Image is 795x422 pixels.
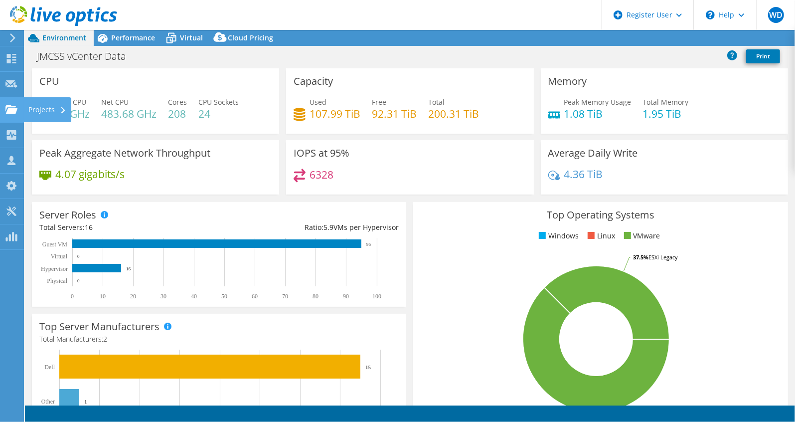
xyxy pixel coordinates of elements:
h3: Top Operating Systems [421,210,780,220]
h3: IOPS at 95% [294,148,349,159]
h4: 92.31 TiB [372,108,417,119]
text: 30 [160,293,166,300]
text: 10 [100,293,106,300]
text: 70 [282,293,288,300]
text: 0 [77,278,80,283]
tspan: 37.5% [633,253,648,261]
text: Virtual [51,253,68,260]
text: 15 [365,364,371,370]
span: Environment [42,33,86,42]
span: Performance [111,33,155,42]
span: Virtual [180,33,203,42]
h3: Top Server Manufacturers [39,321,159,332]
h4: 89 GHz [55,108,90,119]
h1: JMCSS vCenter Data [32,51,142,62]
h3: Average Daily Write [548,148,638,159]
a: Print [746,49,780,63]
text: Guest VM [42,241,67,248]
span: 2 [103,334,107,344]
span: Free [372,97,386,107]
li: Linux [585,230,615,241]
text: 60 [252,293,258,300]
h3: CPU [39,76,59,87]
text: 40 [191,293,197,300]
h4: 1.08 TiB [564,108,632,119]
svg: \n [706,10,715,19]
text: Physical [47,277,67,284]
h4: 6328 [310,169,333,180]
h4: 483.68 GHz [101,108,157,119]
div: Ratio: VMs per Hypervisor [219,222,399,233]
h4: 24 [198,108,239,119]
span: Total [428,97,445,107]
span: Peak CPU [55,97,86,107]
span: Net CPU [101,97,129,107]
h3: Capacity [294,76,333,87]
text: 100 [372,293,381,300]
h3: Memory [548,76,587,87]
text: 20 [130,293,136,300]
text: 1 [84,399,87,405]
h4: 200.31 TiB [428,108,479,119]
text: 0 [71,293,74,300]
tspan: ESXi Legacy [648,253,678,261]
h4: Total Manufacturers: [39,334,399,345]
span: 5.9 [323,222,333,232]
h4: 1.95 TiB [643,108,689,119]
h4: 4.36 TiB [564,169,603,180]
text: Dell [44,364,55,371]
span: Peak Memory Usage [564,97,632,107]
text: 0 [77,254,80,259]
text: 16 [126,266,131,271]
div: Projects [23,97,71,122]
text: Other [41,398,55,405]
span: Cloud Pricing [228,33,273,42]
h3: Server Roles [39,210,96,220]
span: CPU Sockets [198,97,239,107]
h4: 208 [168,108,187,119]
h3: Peak Aggregate Network Throughput [39,148,210,159]
span: WD [768,7,784,23]
span: 16 [85,222,93,232]
span: Cores [168,97,187,107]
h4: 107.99 TiB [310,108,360,119]
div: Total Servers: [39,222,219,233]
text: 50 [221,293,227,300]
text: 95 [366,242,371,247]
text: Hypervisor [41,265,68,272]
span: Total Memory [643,97,689,107]
h4: 4.07 gigabits/s [55,169,125,180]
li: VMware [622,230,660,241]
li: Windows [536,230,579,241]
text: 90 [343,293,349,300]
span: Used [310,97,326,107]
text: 80 [313,293,318,300]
